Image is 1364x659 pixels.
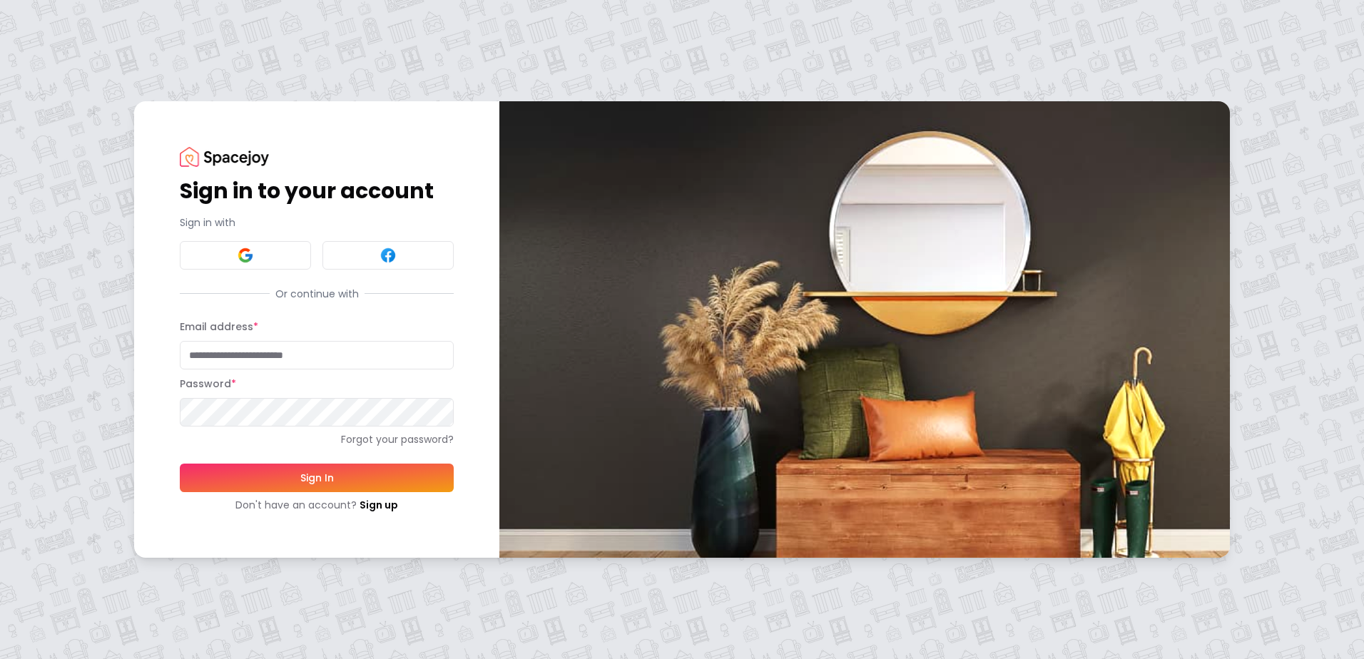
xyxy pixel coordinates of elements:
[360,498,398,512] a: Sign up
[180,377,236,391] label: Password
[180,320,258,334] label: Email address
[237,247,254,264] img: Google signin
[180,178,454,204] h1: Sign in to your account
[380,247,397,264] img: Facebook signin
[180,215,454,230] p: Sign in with
[180,147,269,166] img: Spacejoy Logo
[180,464,454,492] button: Sign In
[270,287,365,301] span: Or continue with
[180,498,454,512] div: Don't have an account?
[180,432,454,446] a: Forgot your password?
[499,101,1230,557] img: banner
